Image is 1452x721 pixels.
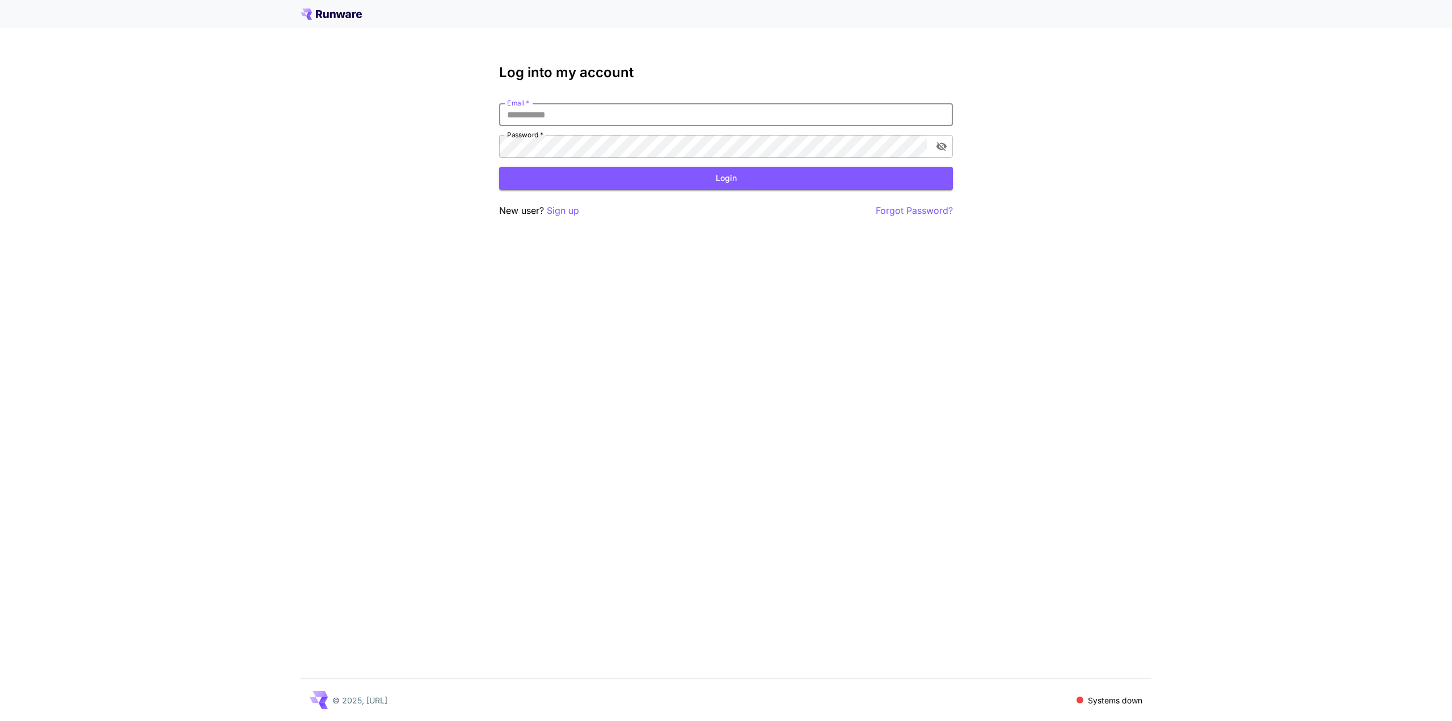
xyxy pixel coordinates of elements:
[332,694,387,706] p: © 2025, [URL]
[931,136,952,157] button: toggle password visibility
[499,167,953,190] button: Login
[547,204,579,218] button: Sign up
[499,204,579,218] p: New user?
[876,204,953,218] button: Forgot Password?
[499,65,953,81] h3: Log into my account
[507,130,543,140] label: Password
[1088,694,1142,706] p: Systems down
[507,98,529,108] label: Email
